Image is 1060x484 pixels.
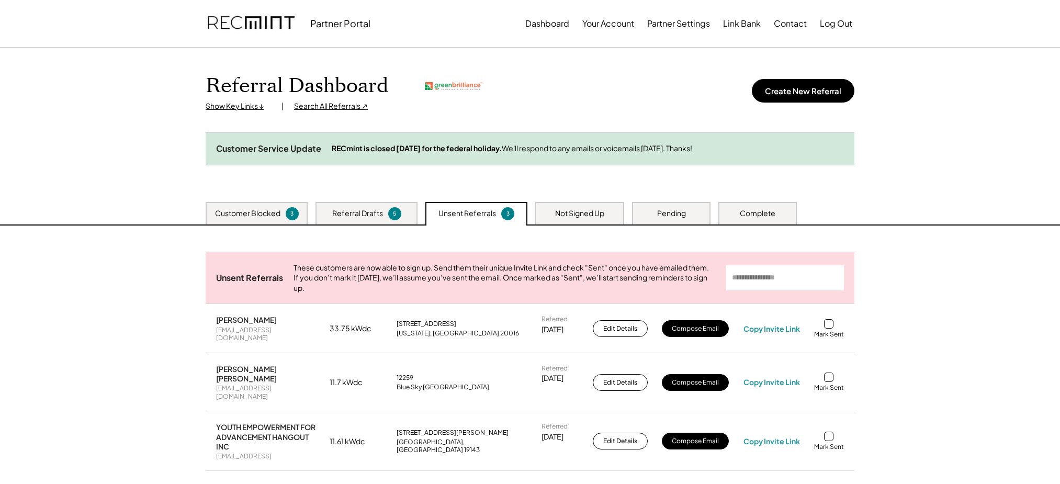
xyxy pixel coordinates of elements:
[662,433,729,449] button: Compose Email
[216,326,315,342] div: [EMAIL_ADDRESS][DOMAIN_NAME]
[310,17,370,29] div: Partner Portal
[332,208,383,219] div: Referral Drafts
[593,320,648,337] button: Edit Details
[542,432,563,442] div: [DATE]
[542,315,568,323] div: Referred
[397,429,509,437] div: [STREET_ADDRESS][PERSON_NAME]
[774,13,807,34] button: Contact
[662,374,729,391] button: Compose Email
[503,210,513,218] div: 3
[215,208,280,219] div: Customer Blocked
[814,330,844,339] div: Mark Sent
[593,433,648,449] button: Edit Details
[814,443,844,451] div: Mark Sent
[814,384,844,392] div: Mark Sent
[657,208,686,219] div: Pending
[330,377,382,388] div: 11.7 kWdc
[216,273,283,284] div: Unsent Referrals
[743,377,800,387] div: Copy Invite Link
[397,374,413,382] div: 12259
[743,436,800,446] div: Copy Invite Link
[743,324,800,333] div: Copy Invite Link
[208,6,295,41] img: recmint-logotype%403x.png
[397,383,489,391] div: Blue Sky [GEOGRAPHIC_DATA]
[332,143,844,154] div: We'll respond to any emails or voicemails [DATE]. Thanks!
[542,324,563,335] div: [DATE]
[542,422,568,431] div: Referred
[281,101,284,111] div: |
[390,210,400,218] div: 5
[206,74,388,98] h1: Referral Dashboard
[216,384,315,400] div: [EMAIL_ADDRESS][DOMAIN_NAME]
[206,101,271,111] div: Show Key Links ↓
[425,82,482,90] img: greenbrilliance.png
[216,143,321,154] div: Customer Service Update
[330,323,382,334] div: 33.75 kWdc
[287,210,297,218] div: 3
[397,320,456,328] div: [STREET_ADDRESS]
[330,436,382,447] div: 11.61 kWdc
[542,373,563,384] div: [DATE]
[740,208,775,219] div: Complete
[593,374,648,391] button: Edit Details
[332,143,502,153] strong: RECmint is closed [DATE] for the federal holiday.
[752,79,854,103] button: Create New Referral
[582,13,634,34] button: Your Account
[216,364,315,383] div: [PERSON_NAME] [PERSON_NAME]
[216,315,277,324] div: [PERSON_NAME]
[542,364,568,373] div: Referred
[438,208,496,219] div: Unsent Referrals
[397,438,527,454] div: [GEOGRAPHIC_DATA], [GEOGRAPHIC_DATA] 19143
[662,320,729,337] button: Compose Email
[397,329,519,337] div: [US_STATE], [GEOGRAPHIC_DATA] 20016
[294,263,716,294] div: These customers are now able to sign up. Send them their unique Invite Link and check "Sent" once...
[723,13,761,34] button: Link Bank
[647,13,710,34] button: Partner Settings
[294,101,368,111] div: Search All Referrals ↗
[525,13,569,34] button: Dashboard
[555,208,604,219] div: Not Signed Up
[216,452,272,460] div: [EMAIL_ADDRESS]
[216,422,315,451] div: YOUTH EMPOWERMENT FOR ADVANCEMENT HANGOUT INC
[820,13,852,34] button: Log Out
